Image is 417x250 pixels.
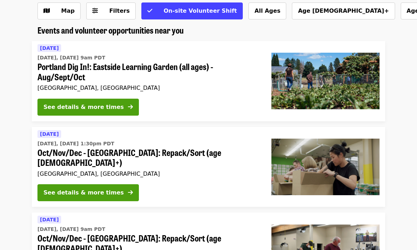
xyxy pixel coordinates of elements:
[37,3,81,20] button: Show map view
[37,185,139,202] button: See details & more times
[32,127,385,208] a: See details for "Oct/Nov/Dec - Portland: Repack/Sort (age 8+)"
[61,8,75,14] span: Map
[37,54,105,62] time: [DATE], [DATE] 9am PDT
[43,189,124,197] div: See details & more times
[248,3,286,20] button: All Ages
[37,85,260,92] div: [GEOGRAPHIC_DATA], [GEOGRAPHIC_DATA]
[271,139,380,196] img: Oct/Nov/Dec - Portland: Repack/Sort (age 8+) organized by Oregon Food Bank
[128,190,133,196] i: arrow-right icon
[37,226,105,233] time: [DATE], [DATE] 9am PDT
[37,99,139,116] button: See details & more times
[147,8,152,14] i: check icon
[40,46,59,51] span: [DATE]
[43,103,124,112] div: See details & more times
[37,171,260,178] div: [GEOGRAPHIC_DATA], [GEOGRAPHIC_DATA]
[40,132,59,137] span: [DATE]
[40,217,59,223] span: [DATE]
[86,3,136,20] button: Filters (0 selected)
[141,3,243,20] button: On-site Volunteer Shift
[128,104,133,111] i: arrow-right icon
[109,8,130,14] span: Filters
[32,41,385,122] a: See details for "Portland Dig In!: Eastside Learning Garden (all ages) - Aug/Sept/Oct"
[37,24,184,36] span: Events and volunteer opportunities near you
[271,53,380,110] img: Portland Dig In!: Eastside Learning Garden (all ages) - Aug/Sept/Oct organized by Oregon Food Bank
[92,8,98,14] i: sliders-h icon
[164,8,237,14] span: On-site Volunteer Shift
[43,8,50,14] i: map icon
[37,62,260,82] span: Portland Dig In!: Eastside Learning Garden (all ages) - Aug/Sept/Oct
[37,140,114,148] time: [DATE], [DATE] 1:30pm PDT
[37,148,260,168] span: Oct/Nov/Dec - [GEOGRAPHIC_DATA]: Repack/Sort (age [DEMOGRAPHIC_DATA]+)
[292,3,395,20] button: Age [DEMOGRAPHIC_DATA]+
